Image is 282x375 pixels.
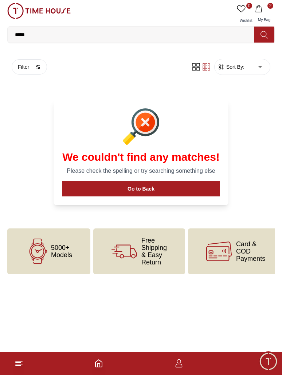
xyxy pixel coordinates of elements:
button: Sort By: [218,63,244,71]
button: Go to Back [62,181,220,196]
a: 0Wishlist [235,3,254,26]
span: 5000+ Models [51,244,72,259]
span: 2 [267,3,273,9]
span: 0 [246,3,252,9]
span: My Bag [255,18,273,22]
button: Filter [12,59,47,75]
a: Home [94,359,103,368]
p: Please check the spelling or try searching something else [62,167,220,175]
span: Card & COD Payments [236,240,265,262]
div: Chat Widget [258,351,278,371]
span: Sort By: [225,63,244,71]
img: ... [7,3,71,19]
button: 2My Bag [254,3,275,26]
span: Wishlist [237,19,255,23]
span: Free Shipping & Easy Return [141,237,167,266]
h1: We couldn't find any matches! [62,151,220,164]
